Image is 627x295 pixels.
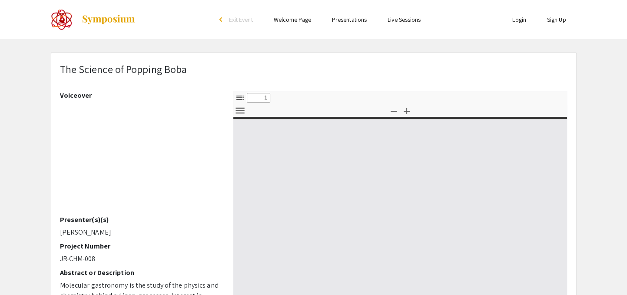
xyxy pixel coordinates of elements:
[274,16,311,23] a: Welcome Page
[247,93,270,103] input: Page
[332,16,367,23] a: Presentations
[81,14,136,25] img: Symposium by ForagerOne
[386,104,401,117] button: Zoom Out
[60,242,220,250] h2: Project Number
[60,227,220,238] p: [PERSON_NAME]
[60,268,220,277] h2: Abstract or Description
[51,9,73,30] img: The 2022 CoorsTek Denver Metro Regional Science and Engineering Fair
[51,9,136,30] a: The 2022 CoorsTek Denver Metro Regional Science and Engineering Fair
[388,16,421,23] a: Live Sessions
[60,254,220,264] p: JR-CHM-008
[219,17,225,22] div: arrow_back_ios
[512,16,526,23] a: Login
[60,215,220,224] h2: Presenter(s)(s)
[60,91,220,99] h2: Voiceover
[229,16,253,23] span: Exit Event
[233,104,248,117] button: Tools
[60,61,187,77] p: The Science of Popping Boba
[547,16,566,23] a: Sign Up
[233,91,248,104] button: Toggle Sidebar
[60,103,220,215] iframe: YouTube video player
[399,104,414,117] button: Zoom In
